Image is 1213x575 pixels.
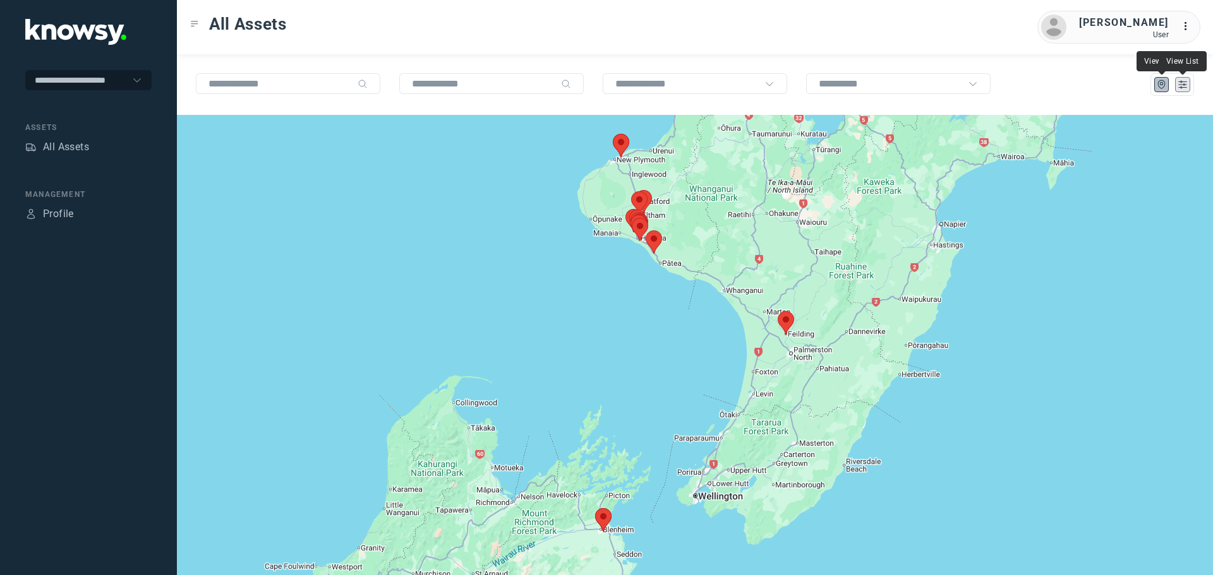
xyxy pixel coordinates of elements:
[1177,79,1188,90] div: List
[25,122,152,133] div: Assets
[25,139,89,155] a: AssetsAll Assets
[25,208,37,220] div: Profile
[209,13,287,35] span: All Assets
[1181,19,1197,36] div: :
[1041,15,1066,40] img: avatar.png
[1079,30,1169,39] div: User
[25,19,126,45] img: Application Logo
[1079,15,1169,30] div: [PERSON_NAME]
[1166,57,1199,66] span: View List
[25,206,74,222] a: ProfileProfile
[1182,21,1195,31] tspan: ...
[358,79,368,89] div: Search
[43,139,89,155] div: All Assets
[43,206,74,222] div: Profile
[1181,19,1197,34] div: :
[561,79,571,89] div: Search
[1144,57,1180,66] span: View Map
[25,189,152,200] div: Management
[25,141,37,153] div: Assets
[1156,79,1168,90] div: Map
[190,20,199,28] div: Toggle Menu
